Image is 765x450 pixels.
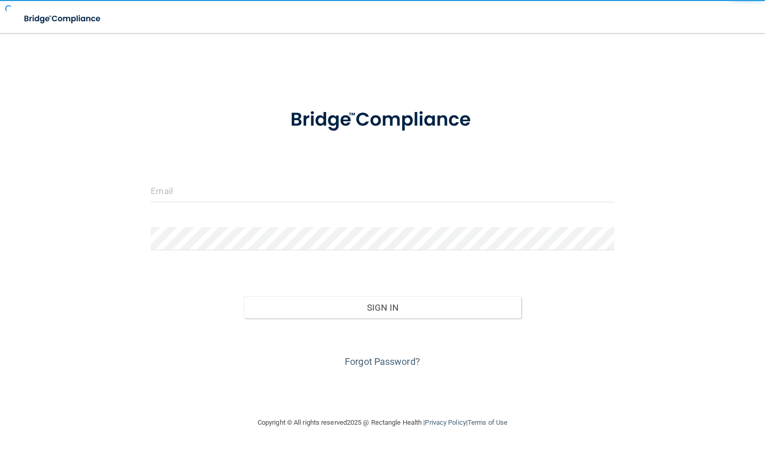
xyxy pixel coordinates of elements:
a: Privacy Policy [425,419,466,426]
a: Forgot Password? [345,356,420,367]
input: Email [151,179,614,202]
button: Sign In [244,296,521,319]
img: bridge_compliance_login_screen.278c3ca4.svg [270,95,495,145]
div: Copyright © All rights reserved 2025 @ Rectangle Health | | [194,406,571,439]
img: bridge_compliance_login_screen.278c3ca4.svg [15,8,110,29]
a: Terms of Use [468,419,507,426]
